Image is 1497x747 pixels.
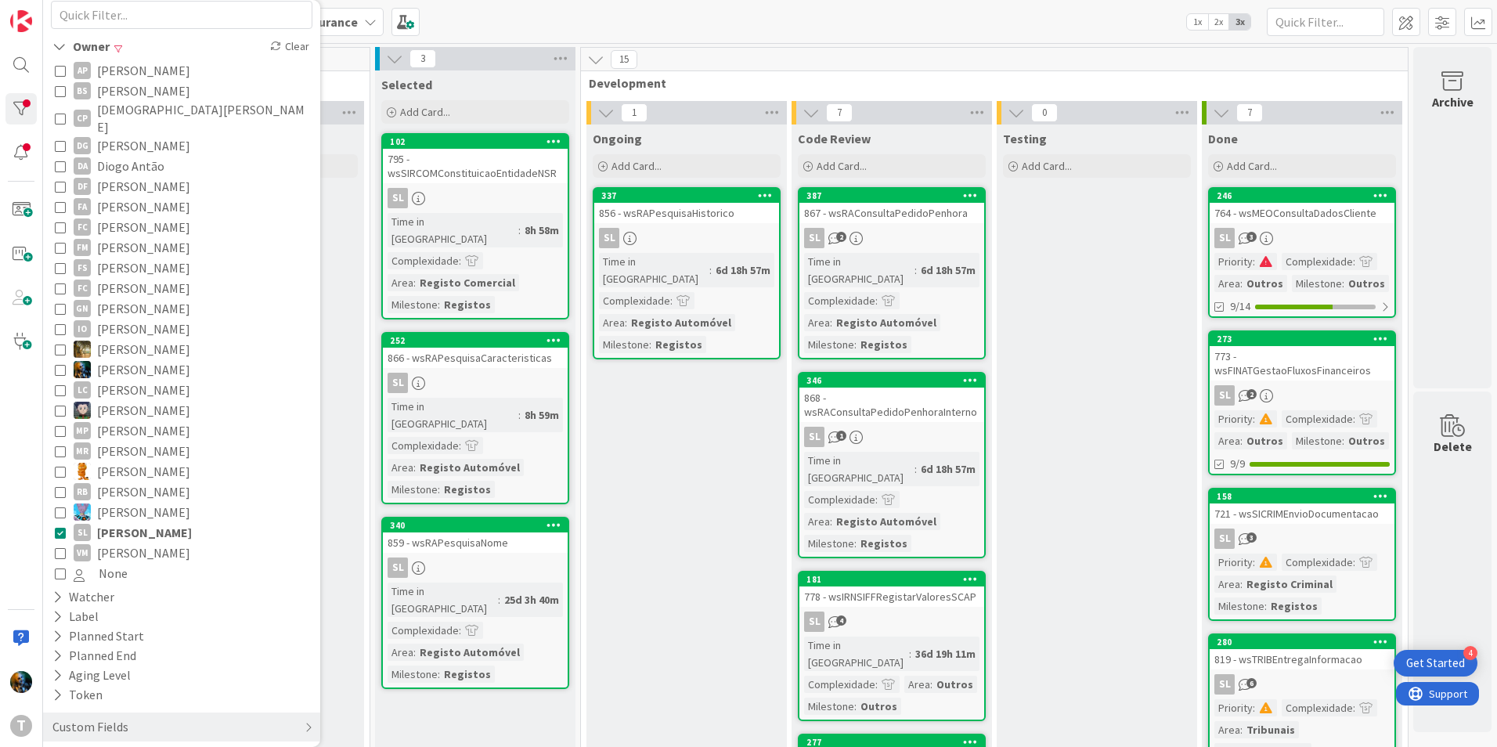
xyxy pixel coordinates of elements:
[1292,432,1342,449] div: Milestone
[799,373,984,388] div: 346
[1217,190,1394,201] div: 246
[97,359,190,380] span: [PERSON_NAME]
[400,105,450,119] span: Add Card...
[97,135,190,156] span: [PERSON_NAME]
[500,591,563,608] div: 25d 3h 40m
[97,380,190,400] span: [PERSON_NAME]
[413,644,416,661] span: :
[383,348,568,368] div: 866 - wsRAPesquisaCaracteristicas
[97,258,190,278] span: [PERSON_NAME]
[440,481,495,498] div: Registos
[599,292,670,309] div: Complexidade
[817,159,867,173] span: Add Card...
[1292,275,1342,292] div: Milestone
[55,156,308,176] button: DA Diogo Antão
[438,666,440,683] span: :
[799,228,984,248] div: SL
[830,513,832,530] span: :
[388,274,413,291] div: Area
[55,298,308,319] button: GN [PERSON_NAME]
[74,218,91,236] div: FC
[854,535,857,552] span: :
[55,101,308,135] button: CP [DEMOGRAPHIC_DATA][PERSON_NAME]
[799,388,984,422] div: 868 - wsRAConsultaPedidoPenhoraInterno
[627,314,735,331] div: Registo Automóvel
[381,517,569,689] a: 340859 - wsRAPesquisaNomeSLTime in [GEOGRAPHIC_DATA]:25d 3h 40mComplexidade:Area:Registo Automóve...
[383,518,568,532] div: 340
[1246,389,1257,399] span: 2
[804,452,914,486] div: Time in [GEOGRAPHIC_DATA]
[97,339,190,359] span: [PERSON_NAME]
[383,135,568,149] div: 102
[97,60,190,81] span: [PERSON_NAME]
[74,381,91,399] div: LC
[1243,275,1287,292] div: Outros
[74,259,91,276] div: FS
[97,461,190,482] span: [PERSON_NAME]
[390,136,568,147] div: 102
[55,135,308,156] button: DG [PERSON_NAME]
[1210,189,1394,203] div: 246
[836,232,846,242] span: 2
[97,400,190,420] span: [PERSON_NAME]
[601,190,779,201] div: 337
[388,459,413,476] div: Area
[521,222,563,239] div: 8h 58m
[1208,14,1229,30] span: 2x
[1210,649,1394,669] div: 819 - wsTRIBEntregaInformacao
[651,336,706,353] div: Registos
[1240,721,1243,738] span: :
[1342,432,1344,449] span: :
[97,197,190,217] span: [PERSON_NAME]
[74,320,91,337] div: IO
[97,81,190,101] span: [PERSON_NAME]
[440,666,495,683] div: Registos
[857,535,911,552] div: Registos
[383,373,568,393] div: SL
[388,296,438,313] div: Milestone
[388,398,518,432] div: Time in [GEOGRAPHIC_DATA]
[1210,332,1394,381] div: 273773 - wsFINATGestaoFluxosFinanceiros
[854,336,857,353] span: :
[74,137,91,154] div: DG
[832,314,940,331] div: Registo Automóvel
[55,319,308,339] button: IO [PERSON_NAME]
[1214,432,1240,449] div: Area
[798,372,986,558] a: 346868 - wsRAConsultaPedidoPenhoraInternoSLTime in [GEOGRAPHIC_DATA]:6d 18h 57mComplexidade:Area:...
[438,296,440,313] span: :
[1214,410,1253,428] div: Priority
[804,535,854,552] div: Milestone
[388,373,408,393] div: SL
[799,203,984,223] div: 867 - wsRAConsultaPedidoPenhora
[55,217,308,237] button: FC [PERSON_NAME]
[459,622,461,639] span: :
[97,298,190,319] span: [PERSON_NAME]
[97,441,190,461] span: [PERSON_NAME]
[1240,275,1243,292] span: :
[1344,432,1389,449] div: Outros
[33,2,71,21] span: Support
[836,615,846,626] span: 4
[806,574,984,585] div: 181
[97,278,190,298] span: [PERSON_NAME]
[74,422,91,439] div: MP
[1243,576,1336,593] div: Registo Criminal
[51,37,111,56] div: Owner
[383,334,568,348] div: 252
[97,482,190,502] span: [PERSON_NAME]
[1253,699,1255,716] span: :
[55,563,308,583] button: None
[97,319,190,339] span: [PERSON_NAME]
[1217,334,1394,345] div: 273
[709,262,712,279] span: :
[388,622,459,639] div: Complexidade
[440,296,495,313] div: Registos
[74,442,91,460] div: MR
[594,189,779,223] div: 337856 - wsRAPesquisaHistorico
[1353,253,1355,270] span: :
[625,314,627,331] span: :
[388,666,438,683] div: Milestone
[836,431,846,441] span: 1
[712,262,774,279] div: 6d 18h 57m
[832,513,940,530] div: Registo Automóvel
